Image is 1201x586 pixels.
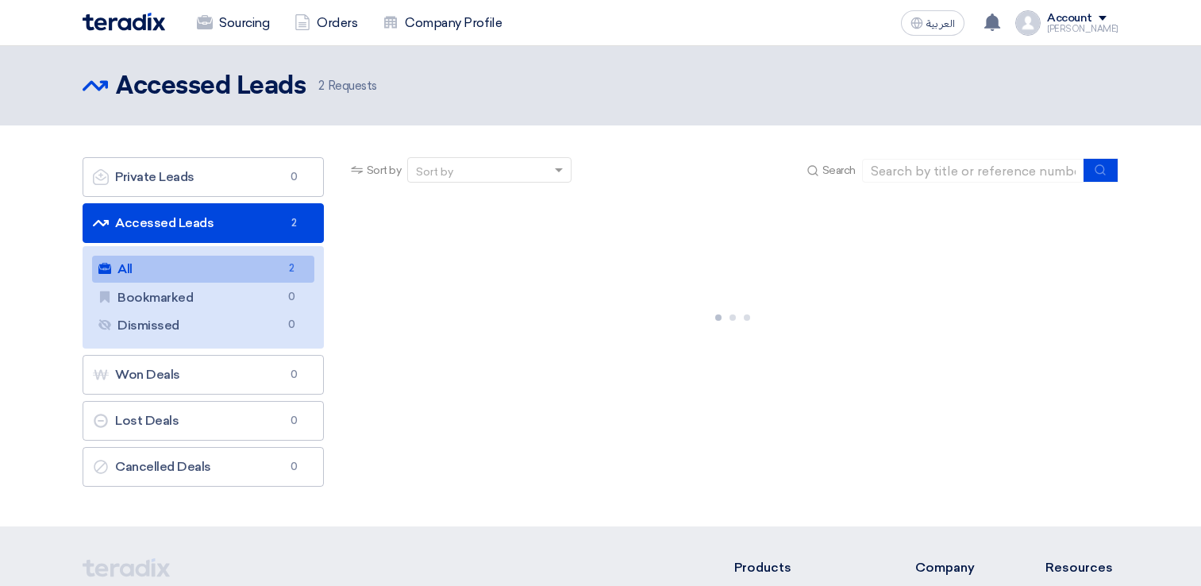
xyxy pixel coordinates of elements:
input: Search by title or reference number [862,159,1084,183]
span: 2 [283,260,302,277]
h2: Accessed Leads [116,71,306,102]
a: Lost Deals0 [83,401,324,441]
span: 0 [285,169,304,185]
a: Dismissed [92,312,314,339]
a: Bookmarked [92,284,314,311]
li: Products [734,558,868,577]
div: [PERSON_NAME] [1047,25,1118,33]
a: Accessed Leads2 [83,203,324,243]
button: العربية [901,10,964,36]
span: 0 [283,289,302,306]
span: Requests [318,77,377,95]
span: 2 [318,79,325,93]
span: 0 [285,367,304,383]
a: Sourcing [184,6,282,40]
a: Private Leads0 [83,157,324,197]
span: 0 [285,459,304,475]
img: profile_test.png [1015,10,1041,36]
a: Won Deals0 [83,355,324,395]
a: All [92,256,314,283]
li: Company [915,558,998,577]
div: Sort by [416,164,453,180]
span: العربية [926,18,955,29]
span: Sort by [367,162,402,179]
a: Orders [282,6,370,40]
div: Account [1047,12,1092,25]
a: Company Profile [370,6,514,40]
a: Cancelled Deals0 [83,447,324,487]
span: Search [822,162,856,179]
span: 2 [285,215,304,231]
span: 0 [285,413,304,429]
img: Teradix logo [83,13,165,31]
li: Resources [1045,558,1118,577]
span: 0 [283,317,302,333]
